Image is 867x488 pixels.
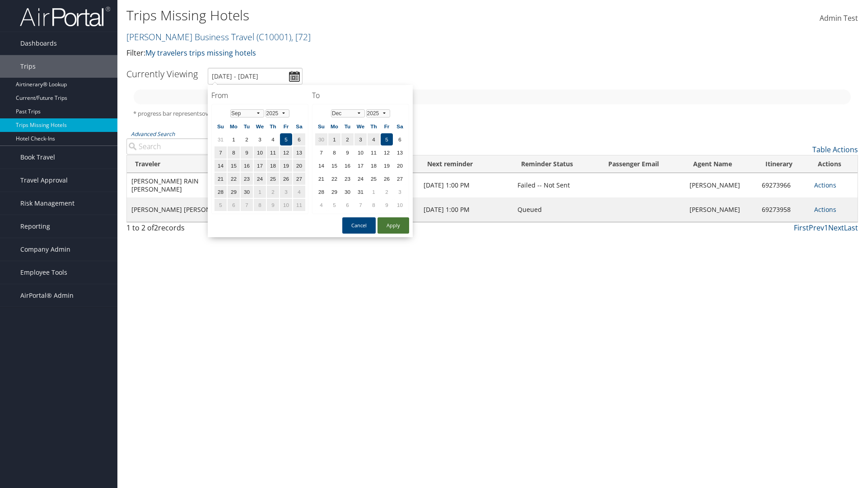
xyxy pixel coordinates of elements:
[381,199,393,211] td: 9
[228,199,240,211] td: 6
[354,146,367,159] td: 10
[126,68,198,80] h3: Currently Viewing
[315,199,327,211] td: 4
[126,138,299,155] input: Advanced Search
[241,146,253,159] td: 9
[254,120,266,132] th: We
[381,186,393,198] td: 2
[354,160,367,172] td: 17
[267,173,279,185] td: 25
[131,130,175,138] a: Advanced Search
[214,146,227,159] td: 7
[368,133,380,145] td: 4
[127,197,242,222] td: [PERSON_NAME] [PERSON_NAME]
[241,120,253,132] th: Tu
[394,133,406,145] td: 6
[267,199,279,211] td: 9
[328,133,340,145] td: 1
[228,146,240,159] td: 8
[127,155,242,173] th: Traveler: activate to sort column ascending
[354,120,367,132] th: We
[685,173,757,197] td: [PERSON_NAME]
[256,31,291,43] span: ( C10001 )
[267,120,279,132] th: Th
[368,173,380,185] td: 25
[809,223,824,233] a: Prev
[20,192,75,215] span: Risk Management
[341,199,354,211] td: 6
[824,223,828,233] a: 1
[757,155,810,173] th: Itinerary
[419,197,513,222] td: [DATE] 1:00 PM
[280,133,292,145] td: 5
[820,5,858,33] a: Admin Test
[328,160,340,172] td: 15
[394,146,406,159] td: 13
[214,120,227,132] th: Su
[381,120,393,132] th: Fr
[20,284,74,307] span: AirPortal® Admin
[280,199,292,211] td: 10
[267,186,279,198] td: 2
[145,48,256,58] a: My travelers trips missing hotels
[368,186,380,198] td: 1
[419,155,513,173] th: Next reminder
[341,160,354,172] td: 16
[293,173,305,185] td: 27
[368,120,380,132] th: Th
[315,120,327,132] th: Su
[513,173,600,197] td: Failed -- Not Sent
[828,223,844,233] a: Next
[312,90,409,100] h4: To
[757,173,810,197] td: 69273966
[241,173,253,185] td: 23
[341,146,354,159] td: 9
[381,173,393,185] td: 26
[280,186,292,198] td: 3
[241,186,253,198] td: 30
[214,160,227,172] td: 14
[280,120,292,132] th: Fr
[293,160,305,172] td: 20
[342,217,376,234] button: Cancel
[241,133,253,145] td: 2
[368,160,380,172] td: 18
[293,146,305,159] td: 13
[241,199,253,211] td: 7
[315,173,327,185] td: 21
[685,155,757,173] th: Agent Name
[280,146,292,159] td: 12
[341,120,354,132] th: Tu
[267,146,279,159] td: 11
[214,199,227,211] td: 5
[794,223,809,233] a: First
[228,186,240,198] td: 29
[419,173,513,197] td: [DATE] 1:00 PM
[513,197,600,222] td: Queued
[254,133,266,145] td: 3
[254,173,266,185] td: 24
[126,6,614,25] h1: Trips Missing Hotels
[293,186,305,198] td: 4
[328,146,340,159] td: 8
[341,133,354,145] td: 2
[814,205,836,214] a: Actions
[757,197,810,222] td: 69273958
[381,160,393,172] td: 19
[394,199,406,211] td: 10
[228,133,240,145] td: 1
[394,173,406,185] td: 27
[267,133,279,145] td: 4
[211,90,308,100] h4: From
[328,186,340,198] td: 29
[254,186,266,198] td: 1
[254,146,266,159] td: 10
[267,160,279,172] td: 18
[208,68,303,84] input: [DATE] - [DATE]
[20,215,50,238] span: Reporting
[154,223,158,233] span: 2
[228,120,240,132] th: Mo
[20,238,70,261] span: Company Admin
[341,186,354,198] td: 30
[354,173,367,185] td: 24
